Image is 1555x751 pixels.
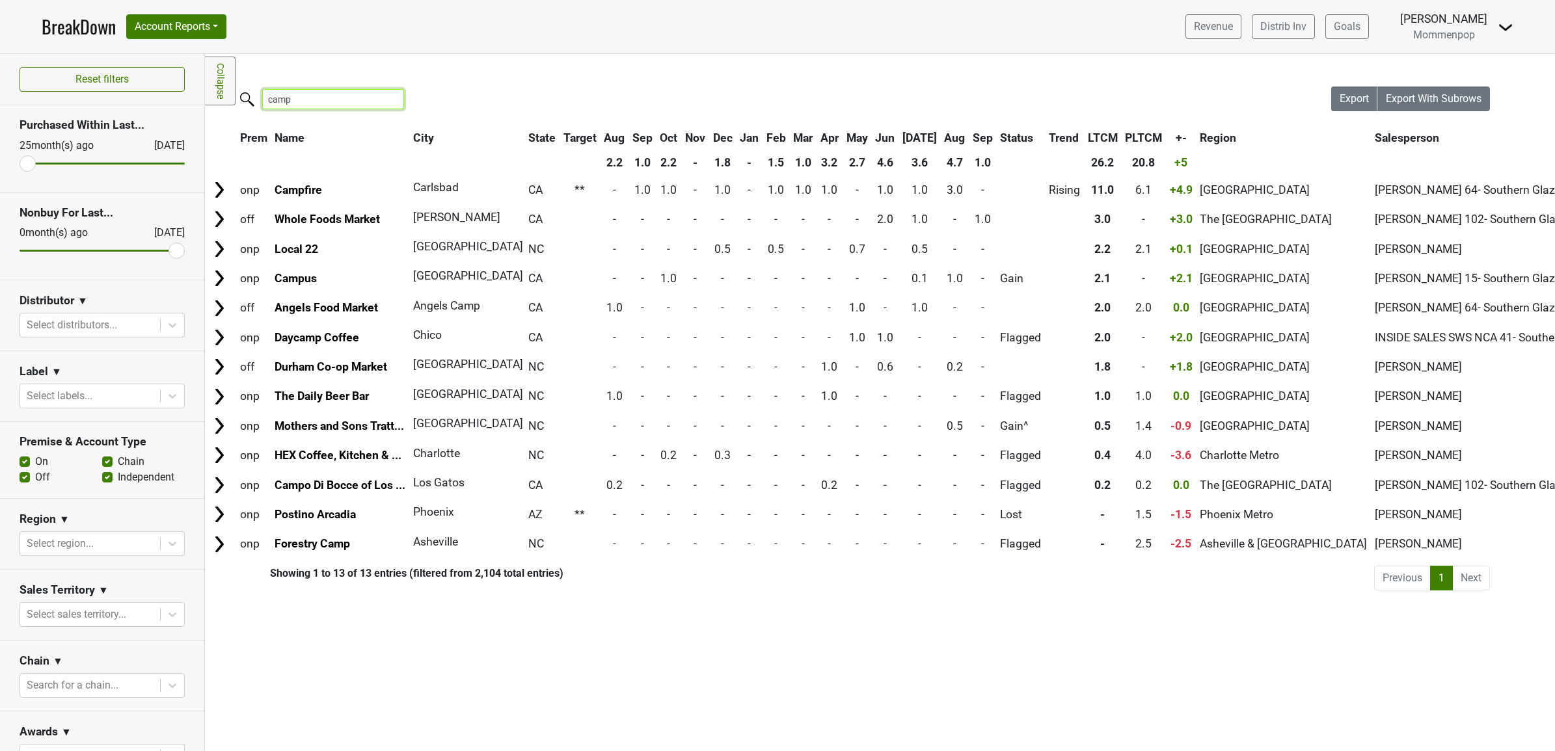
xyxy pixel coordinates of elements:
span: ▼ [61,724,72,740]
span: 1.0 [821,360,837,373]
span: - [641,243,644,256]
th: Aug: activate to sort column ascending [941,126,969,150]
a: HEX Coffee, Kitchen & ... [275,449,401,462]
span: CA [528,301,543,314]
label: Independent [118,469,174,485]
span: - [981,301,984,314]
h3: Sales Territory [20,583,95,597]
span: - [774,213,777,226]
th: 2.2 [601,151,628,174]
span: - [828,243,831,256]
th: Trend: activate to sort column ascending [1046,126,1083,150]
th: Name: activate to sort column ascending [272,126,409,150]
span: Target [563,131,597,144]
span: - [981,243,984,256]
td: Rising [1046,176,1083,204]
span: Trend [1049,131,1079,144]
img: Arrow right [210,209,229,229]
span: The [GEOGRAPHIC_DATA] [1200,213,1332,226]
span: [GEOGRAPHIC_DATA] [1200,360,1310,373]
span: - [721,301,724,314]
a: Whole Foods Market [275,213,380,226]
span: [GEOGRAPHIC_DATA] [413,388,523,401]
td: off [237,294,271,322]
span: - [613,272,616,285]
span: - [828,272,831,285]
a: Postino Arcadia [275,508,356,521]
span: - [667,243,670,256]
span: - [828,213,831,226]
td: Gain^ [997,412,1045,440]
span: 2.1 [1094,272,1111,285]
span: 1.0 [606,301,623,314]
h3: Chain [20,654,49,668]
span: 2.0 [1094,301,1111,314]
span: - [774,331,777,344]
label: On [35,454,48,469]
span: 1.0 [1094,389,1111,402]
span: 0.6 [877,360,893,373]
span: LTCM [1088,131,1118,144]
button: Export [1331,86,1378,111]
span: ▼ [51,364,62,380]
label: Off [35,469,50,485]
img: Arrow right [210,416,229,436]
img: Arrow right [210,180,229,200]
span: - [802,331,805,344]
span: - [694,183,697,196]
span: CA [528,272,543,285]
span: - [721,272,724,285]
span: - [884,272,887,285]
h3: Awards [20,725,58,739]
span: 1.0 [795,183,811,196]
span: 1.0 [849,331,865,344]
span: - [918,389,921,402]
span: 1.0 [849,301,865,314]
span: [GEOGRAPHIC_DATA] [1200,331,1310,344]
th: Dec: activate to sort column ascending [710,126,736,150]
span: NC [528,419,544,432]
span: NC [528,243,544,256]
img: Arrow right [210,505,229,524]
span: [GEOGRAPHIC_DATA] [413,240,523,253]
a: Angels Food Market [275,301,378,314]
a: Daycamp Coffee [275,331,359,344]
span: - [884,389,887,402]
span: Prem [240,131,267,144]
span: [GEOGRAPHIC_DATA] [1200,389,1310,402]
img: Arrow right [210,269,229,288]
th: Jul: activate to sort column ascending [899,126,940,150]
img: Arrow right [210,239,229,259]
a: Mothers and Sons Tratt... [275,419,404,432]
div: 0 month(s) ago [20,225,123,241]
span: - [802,301,805,314]
th: PLTCM: activate to sort column ascending [1122,126,1165,150]
img: Arrow right [210,328,229,347]
span: 3.0 [947,183,963,196]
span: 0.1 [912,272,928,285]
span: NC [528,360,544,373]
span: - [981,360,984,373]
span: 1.0 [768,183,784,196]
th: Region: activate to sort column ascending [1197,126,1371,150]
a: 1 [1430,566,1453,590]
td: onp [237,382,271,410]
span: - [613,213,616,226]
span: Angels Camp [413,299,480,312]
span: - [694,389,697,402]
span: [GEOGRAPHIC_DATA] [1200,301,1310,314]
td: off [237,353,271,381]
th: &nbsp;: activate to sort column ascending [206,126,236,150]
span: - [748,272,751,285]
span: Name [275,131,304,144]
span: Export [1340,92,1369,105]
h3: Purchased Within Last... [20,118,185,132]
span: 0.7 [849,243,865,256]
span: [GEOGRAPHIC_DATA] [413,269,523,282]
span: 6.1 [1135,183,1152,196]
span: 1.0 [821,389,837,402]
span: - [774,272,777,285]
a: Distrib Inv [1252,14,1315,39]
span: 3.0 [1094,213,1111,226]
div: [DATE] [142,138,185,153]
